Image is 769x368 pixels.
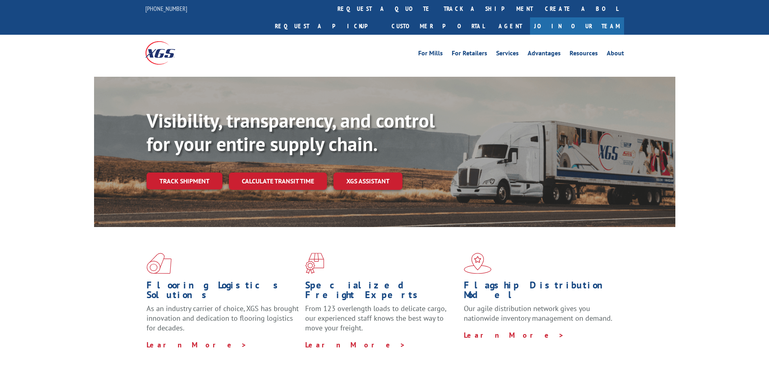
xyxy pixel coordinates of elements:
a: Services [496,50,519,59]
img: xgs-icon-focused-on-flooring-red [305,253,324,274]
a: About [607,50,624,59]
p: From 123 overlength loads to delicate cargo, our experienced staff knows the best way to move you... [305,304,458,340]
a: XGS ASSISTANT [333,172,402,190]
a: Learn More > [305,340,406,349]
img: xgs-icon-total-supply-chain-intelligence-red [147,253,172,274]
a: For Mills [418,50,443,59]
a: Advantages [528,50,561,59]
a: Join Our Team [530,17,624,35]
a: For Retailers [452,50,487,59]
img: xgs-icon-flagship-distribution-model-red [464,253,492,274]
h1: Specialized Freight Experts [305,280,458,304]
a: Track shipment [147,172,222,189]
a: Request a pickup [269,17,386,35]
a: Learn More > [464,330,564,340]
span: As an industry carrier of choice, XGS has brought innovation and dedication to flooring logistics... [147,304,299,332]
a: Calculate transit time [229,172,327,190]
a: Customer Portal [386,17,490,35]
a: Agent [490,17,530,35]
h1: Flooring Logistics Solutions [147,280,299,304]
span: Our agile distribution network gives you nationwide inventory management on demand. [464,304,612,323]
a: Learn More > [147,340,247,349]
h1: Flagship Distribution Model [464,280,616,304]
a: [PHONE_NUMBER] [145,4,187,13]
a: Resources [570,50,598,59]
b: Visibility, transparency, and control for your entire supply chain. [147,108,435,156]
